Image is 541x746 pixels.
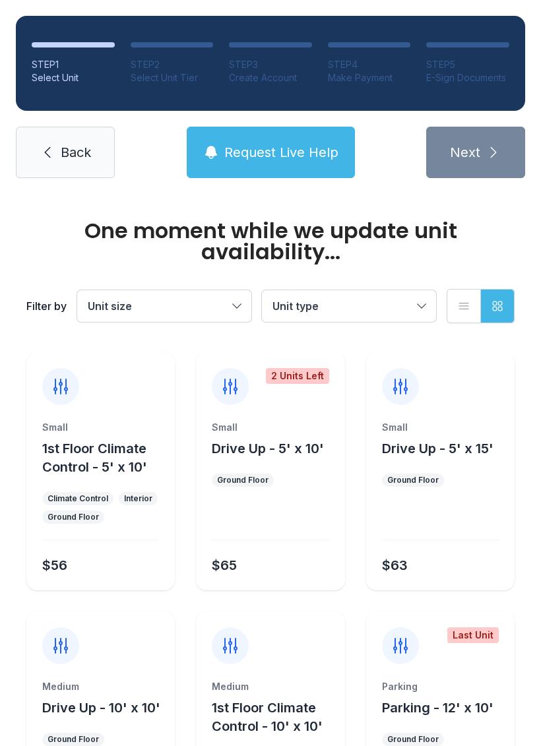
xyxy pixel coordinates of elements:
[124,493,152,504] div: Interior
[88,299,132,313] span: Unit size
[328,58,411,71] div: STEP 4
[212,556,237,575] div: $65
[42,421,159,434] div: Small
[212,700,323,734] span: 1st Floor Climate Control - 10' x 10'
[382,439,493,458] button: Drive Up - 5' x 15'
[387,475,439,485] div: Ground Floor
[426,71,509,84] div: E-Sign Documents
[272,299,319,313] span: Unit type
[266,368,329,384] div: 2 Units Left
[42,441,147,475] span: 1st Floor Climate Control - 5' x 10'
[212,439,324,458] button: Drive Up - 5' x 10'
[229,71,312,84] div: Create Account
[26,298,67,314] div: Filter by
[212,441,324,456] span: Drive Up - 5' x 10'
[229,58,312,71] div: STEP 3
[48,734,99,745] div: Ground Floor
[61,143,91,162] span: Back
[382,699,493,717] button: Parking - 12' x 10'
[382,421,499,434] div: Small
[212,699,339,735] button: 1st Floor Climate Control - 10' x 10'
[32,71,115,84] div: Select Unit
[212,421,329,434] div: Small
[382,700,493,716] span: Parking - 12' x 10'
[328,71,411,84] div: Make Payment
[48,493,108,504] div: Climate Control
[131,58,214,71] div: STEP 2
[77,290,251,322] button: Unit size
[382,680,499,693] div: Parking
[42,700,160,716] span: Drive Up - 10' x 10'
[224,143,338,162] span: Request Live Help
[42,680,159,693] div: Medium
[387,734,439,745] div: Ground Floor
[217,475,269,485] div: Ground Floor
[450,143,480,162] span: Next
[262,290,436,322] button: Unit type
[426,58,509,71] div: STEP 5
[48,512,99,522] div: Ground Floor
[32,58,115,71] div: STEP 1
[42,439,170,476] button: 1st Floor Climate Control - 5' x 10'
[26,220,515,263] div: One moment while we update unit availability...
[42,556,67,575] div: $56
[131,71,214,84] div: Select Unit Tier
[42,699,160,717] button: Drive Up - 10' x 10'
[212,680,329,693] div: Medium
[382,441,493,456] span: Drive Up - 5' x 15'
[447,627,499,643] div: Last Unit
[382,556,408,575] div: $63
